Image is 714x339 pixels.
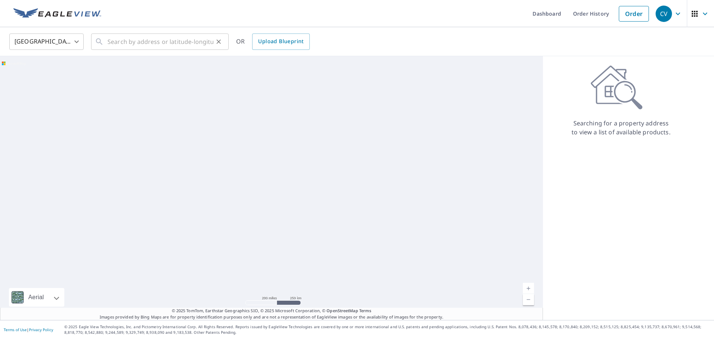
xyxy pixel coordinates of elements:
[4,327,53,332] p: |
[9,31,84,52] div: [GEOGRAPHIC_DATA]
[29,327,53,332] a: Privacy Policy
[213,36,224,47] button: Clear
[236,33,310,50] div: OR
[26,288,46,307] div: Aerial
[359,308,372,313] a: Terms
[9,288,64,307] div: Aerial
[107,31,213,52] input: Search by address or latitude-longitude
[64,324,710,335] p: © 2025 Eagle View Technologies, Inc. and Pictometry International Corp. All Rights Reserved. Repo...
[172,308,372,314] span: © 2025 TomTom, Earthstar Geographics SIO, © 2025 Microsoft Corporation, ©
[258,37,303,46] span: Upload Blueprint
[252,33,309,50] a: Upload Blueprint
[571,119,671,137] p: Searching for a property address to view a list of available products.
[656,6,672,22] div: CV
[327,308,358,313] a: OpenStreetMap
[523,294,534,305] a: Current Level 5, Zoom Out
[619,6,649,22] a: Order
[4,327,27,332] a: Terms of Use
[13,8,101,19] img: EV Logo
[523,283,534,294] a: Current Level 5, Zoom In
